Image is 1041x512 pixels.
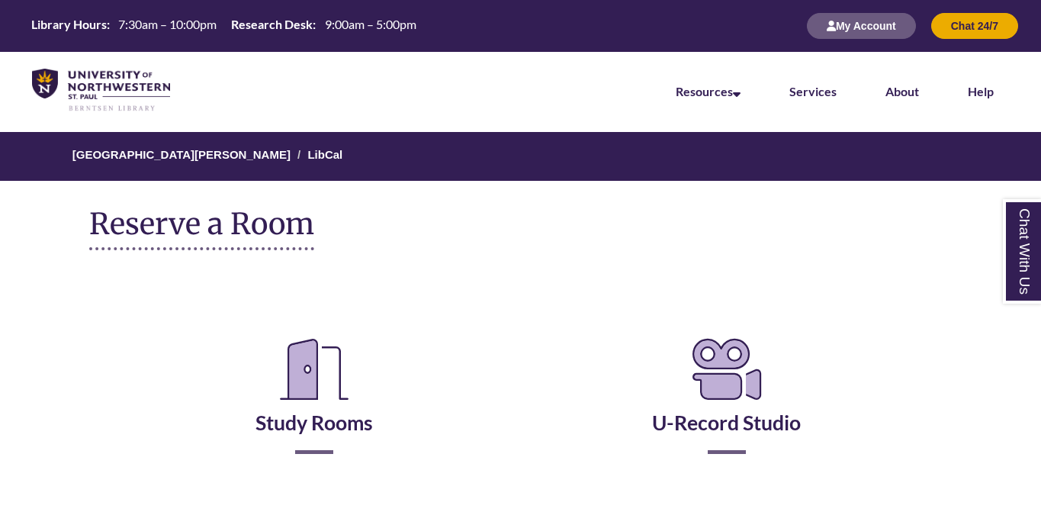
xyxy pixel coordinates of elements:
a: [GEOGRAPHIC_DATA][PERSON_NAME] [72,148,291,161]
span: 9:00am – 5:00pm [325,17,416,31]
a: U-Record Studio [652,372,801,435]
h1: Reserve a Room [89,208,314,250]
table: Hours Today [25,16,422,34]
a: LibCal [307,148,342,161]
a: About [885,84,919,98]
th: Research Desk: [225,16,318,33]
a: Study Rooms [255,372,373,435]
div: Reserve a Room [89,288,951,499]
a: Hours Today [25,16,422,36]
nav: Breadcrumb [89,132,951,181]
a: Help [968,84,994,98]
a: Chat 24/7 [931,19,1018,32]
th: Library Hours: [25,16,112,33]
span: 7:30am – 10:00pm [118,17,217,31]
button: Chat 24/7 [931,13,1018,39]
img: UNWSP Library Logo [32,69,170,112]
a: Services [789,84,837,98]
a: My Account [807,19,916,32]
button: My Account [807,13,916,39]
a: Resources [676,84,741,98]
